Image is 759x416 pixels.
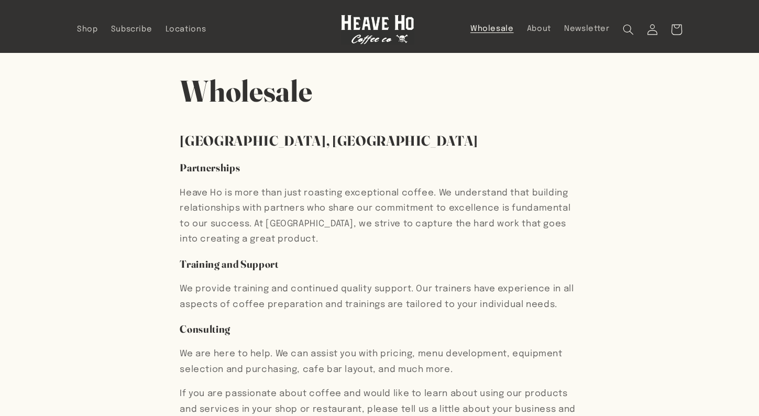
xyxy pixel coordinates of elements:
a: Shop [70,18,104,41]
a: Wholesale [464,17,520,40]
a: Newsletter [558,17,617,40]
p: We are here to help. We can assist you with pricing, menu development, equipment selection and pu... [180,346,579,377]
span: Locations [166,25,206,35]
h2: [GEOGRAPHIC_DATA], [GEOGRAPHIC_DATA] [180,132,579,150]
a: About [520,17,557,40]
h1: Wholesale [180,72,579,111]
span: Training and Support [180,258,278,270]
p: Heave Ho is more than just roasting exceptional coffee. We understand that building relationships... [180,185,579,247]
span: Newsletter [564,24,609,34]
img: Heave Ho Coffee Co [341,15,414,45]
span: About [527,24,551,34]
a: Subscribe [104,18,159,41]
span: Wholesale [470,24,514,34]
span: Partnerships [180,161,240,174]
summary: Search [616,17,640,41]
p: We provide training and continued quality support. Our trainers have experience in all aspects of... [180,281,579,312]
span: Consulting [180,323,230,335]
span: Subscribe [111,25,152,35]
a: Locations [159,18,213,41]
span: Shop [77,25,98,35]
